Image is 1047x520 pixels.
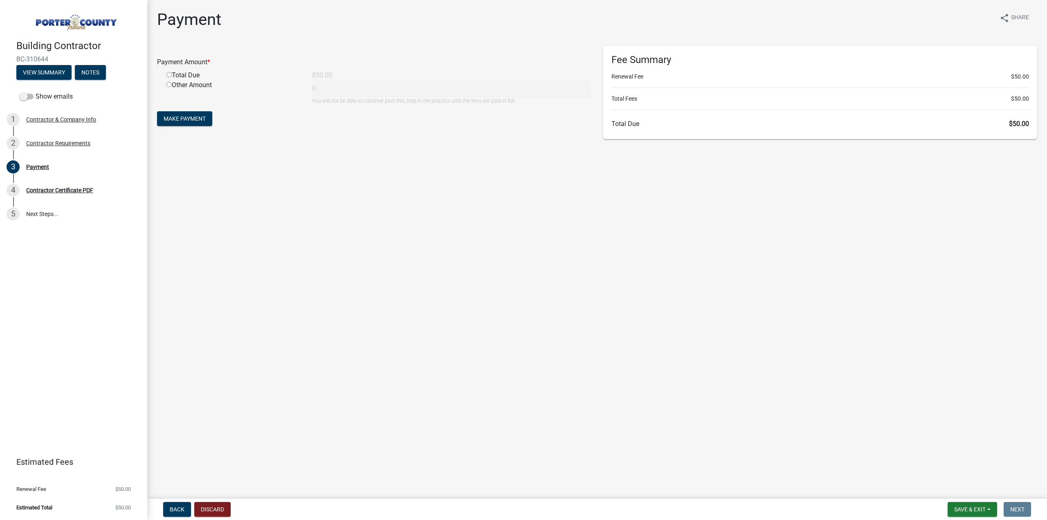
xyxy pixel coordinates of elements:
[75,70,106,76] wm-modal-confirm: Notes
[948,502,997,517] button: Save & Exit
[1004,502,1031,517] button: Next
[75,65,106,80] button: Notes
[1009,120,1029,128] span: $50.00
[7,207,20,221] div: 5
[170,506,184,513] span: Back
[163,502,191,517] button: Back
[164,115,206,122] span: Make Payment
[26,140,90,146] div: Contractor Requirements
[157,10,221,29] h1: Payment
[16,9,134,32] img: Porter County, Indiana
[7,137,20,150] div: 2
[26,117,96,122] div: Contractor & Company Info
[26,164,49,170] div: Payment
[16,505,52,510] span: Estimated Total
[954,506,986,513] span: Save & Exit
[115,486,131,492] span: $50.00
[993,10,1036,26] button: shareShare
[160,70,306,80] div: Total Due
[26,187,93,193] div: Contractor Certificate PDF
[611,72,1029,81] li: Renewal Fee
[160,80,306,105] div: Other Amount
[7,113,20,126] div: 1
[157,111,212,126] button: Make Payment
[7,160,20,173] div: 3
[16,486,46,492] span: Renewal Fee
[16,55,131,63] span: BC-310644
[151,57,597,67] div: Payment Amount
[7,184,20,197] div: 4
[611,120,1029,128] h6: Total Due
[611,95,1029,103] li: Total Fees
[16,40,141,52] h4: Building Contractor
[1010,506,1025,513] span: Next
[1011,72,1029,81] span: $50.00
[1011,13,1029,23] span: Share
[194,502,231,517] button: Discard
[20,92,73,101] label: Show emails
[16,70,72,76] wm-modal-confirm: Summary
[1011,95,1029,103] span: $50.00
[115,505,131,510] span: $50.00
[611,54,1029,66] h6: Fee Summary
[7,454,134,470] a: Estimated Fees
[16,65,72,80] button: View Summary
[1000,13,1009,23] i: share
